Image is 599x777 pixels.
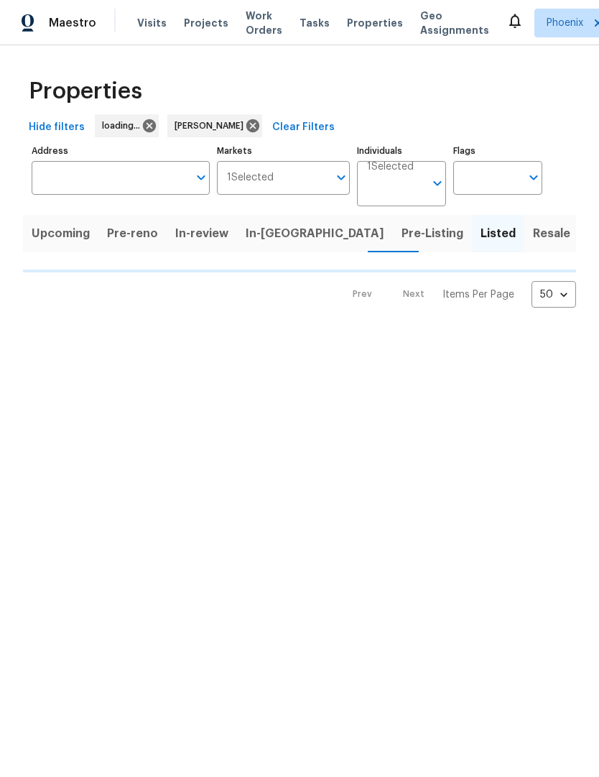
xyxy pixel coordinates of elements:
button: Clear Filters [266,114,340,141]
span: [PERSON_NAME] [175,119,249,133]
span: Resale [533,224,570,244]
span: 1 Selected [227,172,274,184]
button: Hide filters [23,114,90,141]
button: Open [427,173,447,193]
span: Tasks [299,18,330,28]
span: Upcoming [32,224,90,244]
span: 1 Selected [367,161,414,173]
label: Address [32,147,210,155]
span: loading... [102,119,146,133]
button: Open [524,167,544,188]
button: Open [191,167,211,188]
span: Properties [347,16,403,30]
span: In-review [175,224,228,244]
label: Flags [453,147,542,155]
span: Pre-Listing [401,224,463,244]
button: Open [331,167,351,188]
nav: Pagination Navigation [339,281,576,308]
span: In-[GEOGRAPHIC_DATA] [246,224,384,244]
span: Projects [184,16,228,30]
span: Pre-reno [107,224,158,244]
div: 50 [531,276,576,313]
span: Work Orders [246,9,282,37]
label: Individuals [357,147,446,155]
span: Phoenix [547,16,583,30]
span: Hide filters [29,119,85,137]
span: Geo Assignments [420,9,489,37]
p: Items Per Page [442,288,514,302]
span: Clear Filters [272,119,335,137]
span: Visits [137,16,167,30]
span: Maestro [49,16,96,30]
span: Listed [480,224,516,244]
span: Properties [29,84,142,98]
label: Markets [217,147,350,155]
div: [PERSON_NAME] [167,114,262,137]
div: loading... [95,114,159,137]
